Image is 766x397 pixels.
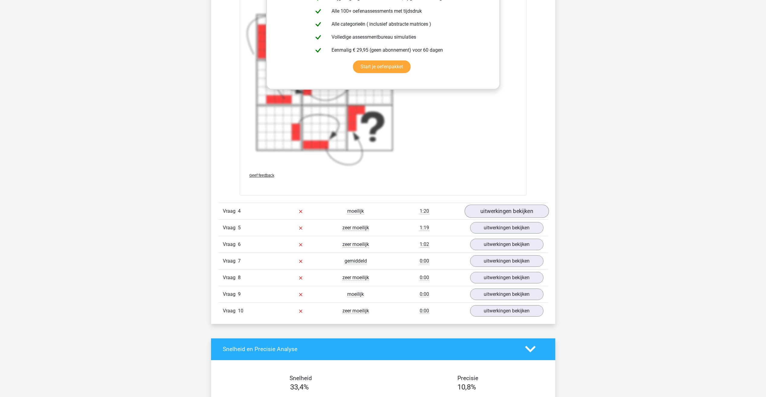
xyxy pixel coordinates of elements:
span: Geef feedback [249,173,274,178]
span: 0:00 [420,308,429,314]
span: zeer moeilijk [342,225,369,231]
span: 9 [238,291,241,297]
span: 7 [238,258,241,264]
span: 0:00 [420,291,429,297]
a: uitwerkingen bekijken [470,222,543,234]
span: 33,4% [290,383,309,391]
a: uitwerkingen bekijken [470,272,543,283]
span: gemiddeld [345,258,367,264]
span: Vraag [223,241,238,248]
span: 0:00 [420,275,429,281]
span: 1:19 [420,225,429,231]
span: 6 [238,241,241,247]
span: moeilijk [347,291,364,297]
a: uitwerkingen bekijken [470,305,543,317]
span: moeilijk [347,208,364,214]
span: 5 [238,225,241,231]
span: Vraag [223,208,238,215]
span: Vraag [223,274,238,281]
a: uitwerkingen bekijken [470,239,543,250]
span: 1:02 [420,241,429,247]
span: zeer moeilijk [342,241,369,247]
span: zeer moeilijk [342,308,369,314]
span: 4 [238,208,241,214]
span: 10,8% [457,383,476,391]
h4: Precisie [390,375,546,382]
h4: Snelheid [223,375,379,382]
span: Vraag [223,224,238,231]
h4: Snelheid en Precisie Analyse [223,346,516,353]
a: uitwerkingen bekijken [470,255,543,267]
a: Start je oefenpakket [353,60,411,73]
span: Vraag [223,291,238,298]
span: 0:00 [420,258,429,264]
span: Vraag [223,257,238,265]
span: 10 [238,308,243,314]
span: zeer moeilijk [342,275,369,281]
a: uitwerkingen bekijken [470,289,543,300]
span: 1:20 [420,208,429,214]
span: 8 [238,275,241,280]
span: Vraag [223,307,238,315]
a: uitwerkingen bekijken [464,205,549,218]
